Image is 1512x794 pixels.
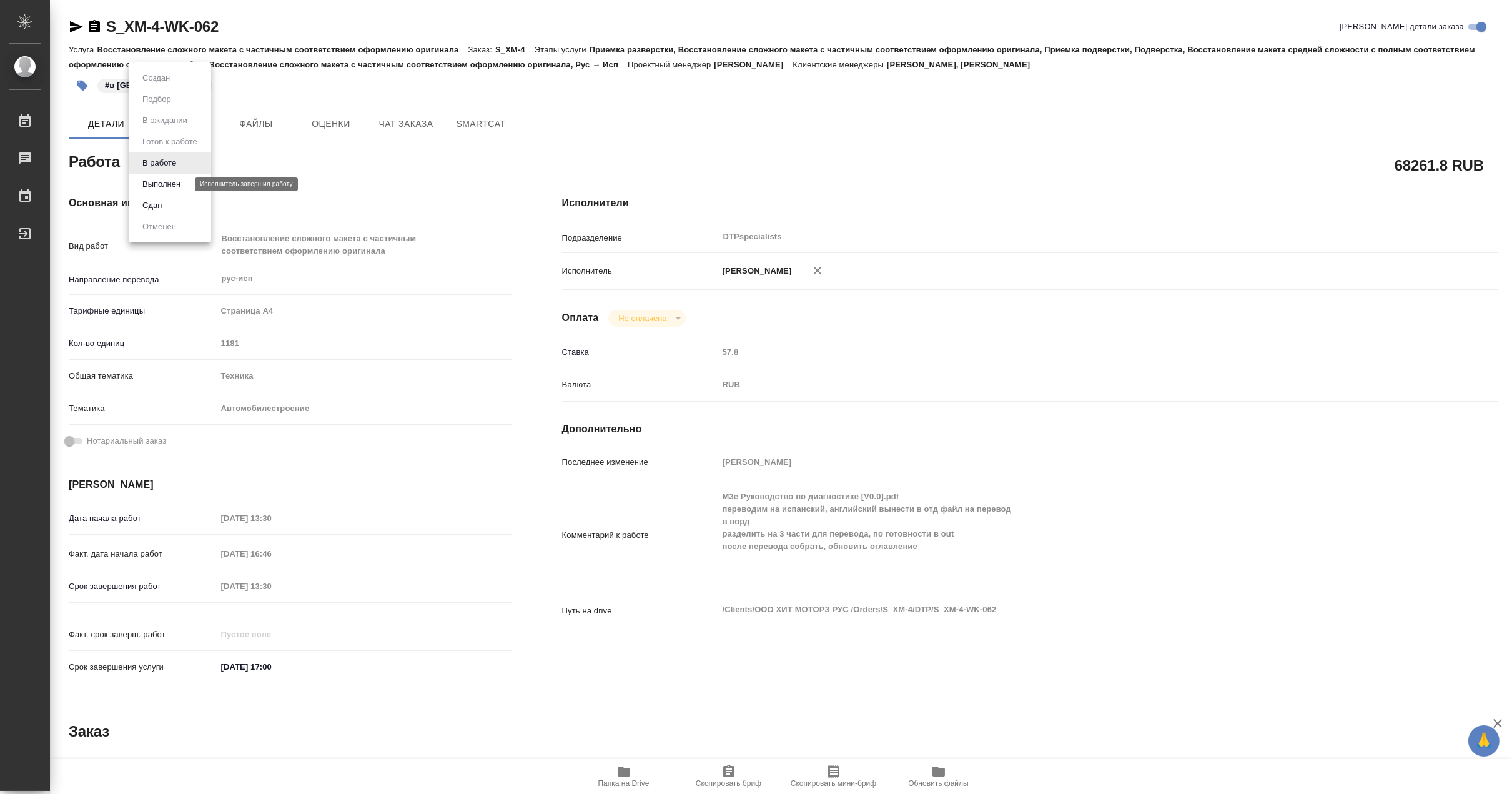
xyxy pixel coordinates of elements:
[139,114,191,127] button: В ожидании
[139,156,180,170] button: В работе
[139,199,166,212] button: Сдан
[139,220,180,234] button: Отменен
[139,71,174,85] button: Создан
[139,135,201,149] button: Готов к работе
[139,177,184,191] button: Выполнен
[139,92,175,106] button: Подбор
